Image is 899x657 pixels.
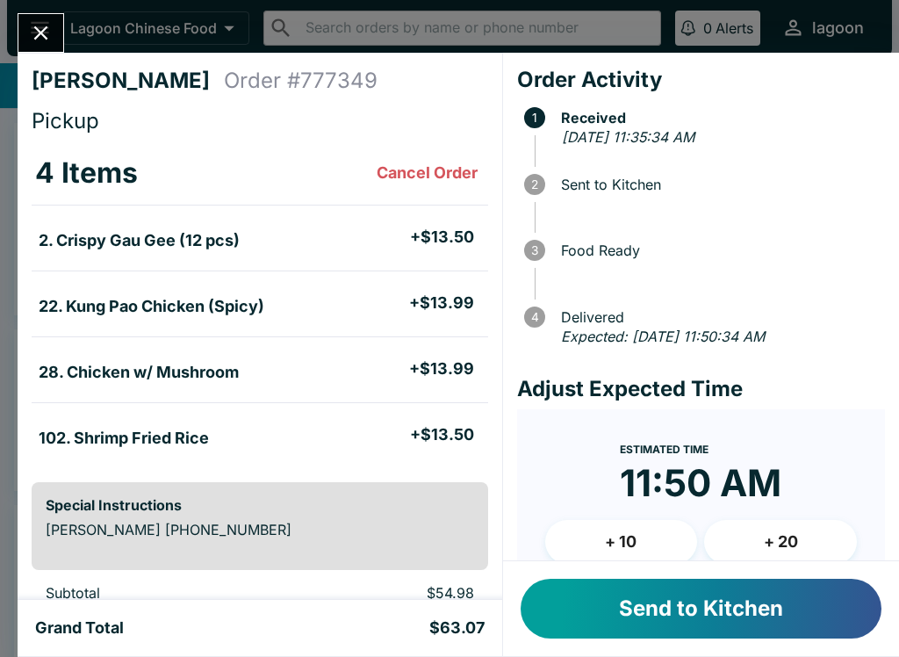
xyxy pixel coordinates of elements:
[32,141,488,468] table: orders table
[517,67,885,93] h4: Order Activity
[521,579,881,639] button: Send to Kitchen
[46,496,474,514] h6: Special Instructions
[545,520,698,564] button: + 10
[562,128,694,146] em: [DATE] 11:35:34 AM
[517,376,885,402] h4: Adjust Expected Time
[410,227,474,248] h5: + $13.50
[39,428,209,449] h5: 102. Shrimp Fried Rice
[620,443,708,456] span: Estimated Time
[532,111,537,125] text: 1
[704,520,857,564] button: + 20
[32,108,99,134] span: Pickup
[410,424,474,445] h5: + $13.50
[18,14,63,52] button: Close
[303,584,474,602] p: $54.98
[531,243,538,257] text: 3
[46,584,275,602] p: Subtotal
[429,617,485,639] h5: $63.07
[552,110,885,126] span: Received
[39,296,264,317] h5: 22. Kung Pao Chicken (Spicy)
[32,68,224,94] h4: [PERSON_NAME]
[552,242,885,258] span: Food Ready
[224,68,378,94] h4: Order # 777349
[370,155,485,191] button: Cancel Order
[561,328,765,345] em: Expected: [DATE] 11:50:34 AM
[530,310,538,324] text: 4
[620,460,781,506] time: 11:50 AM
[46,521,474,538] p: [PERSON_NAME] [PHONE_NUMBER]
[35,155,138,191] h3: 4 Items
[39,230,240,251] h5: 2. Crispy Gau Gee (12 pcs)
[409,292,474,314] h5: + $13.99
[39,362,239,383] h5: 28. Chicken w/ Mushroom
[531,177,538,191] text: 2
[409,358,474,379] h5: + $13.99
[552,177,885,192] span: Sent to Kitchen
[35,617,124,639] h5: Grand Total
[552,309,885,325] span: Delivered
